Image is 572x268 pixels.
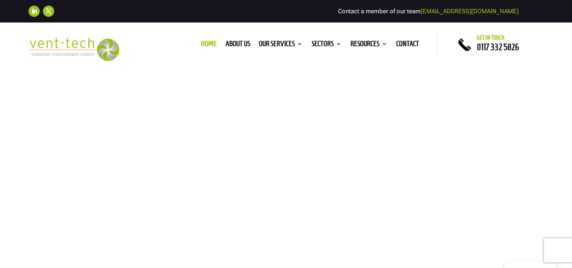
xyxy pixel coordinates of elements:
a: Contact [396,41,419,50]
span: Get in touch [477,35,505,41]
a: Follow on LinkedIn [28,6,40,17]
a: Our Services [259,41,303,50]
a: About us [226,41,250,50]
a: Resources [350,41,387,50]
a: Home [201,41,217,50]
a: Follow on X [43,6,54,17]
span: Contact a member of our team [338,8,519,15]
a: 0117 332 5826 [477,42,519,52]
a: [EMAIL_ADDRESS][DOMAIN_NAME] [421,8,519,15]
img: 2023-09-27T08_35_16.549ZVENT-TECH---Clear-background [28,38,119,61]
a: Sectors [311,41,342,50]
